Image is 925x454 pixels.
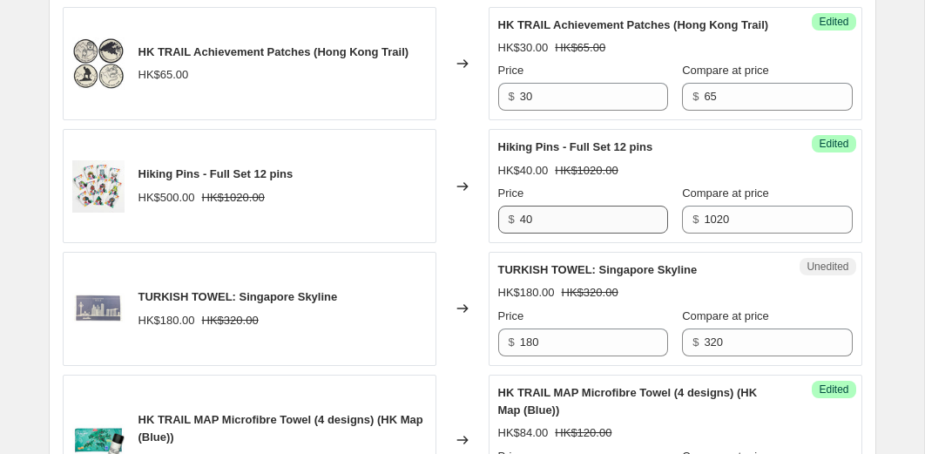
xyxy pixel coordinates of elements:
[498,64,524,77] span: Price
[498,140,653,153] span: Hiking Pins - Full Set 12 pins
[498,162,549,180] div: HK$40.00
[72,160,125,213] img: Pins_80x.jpg
[202,312,259,329] strike: HK$320.00
[498,424,549,442] div: HK$84.00
[72,37,125,90] img: thumb__800_800_0_0_auto-22_8289e7cf-baa4-4c5c-8617-da59d5fd19bb_80x.jpg
[682,64,769,77] span: Compare at price
[692,90,699,103] span: $
[692,335,699,349] span: $
[138,312,195,329] div: HK$180.00
[562,284,618,302] strike: HK$320.00
[202,189,265,207] strike: HK$1020.00
[509,335,515,349] span: $
[509,90,515,103] span: $
[819,15,848,29] span: Edited
[682,186,769,200] span: Compare at price
[682,309,769,322] span: Compare at price
[498,386,758,417] span: HK TRAIL MAP Microfibre Towel (4 designs) (HK Map (Blue))
[498,284,555,302] div: HK$180.00
[555,424,611,442] strike: HK$120.00
[509,213,515,226] span: $
[498,18,769,31] span: HK TRAIL Achievement Patches (Hong Kong Trail)
[498,309,524,322] span: Price
[138,413,423,444] span: HK TRAIL MAP Microfibre Towel (4 designs) (HK Map (Blue))
[819,383,848,396] span: Edited
[138,167,294,180] span: Hiking Pins - Full Set 12 pins
[138,66,189,84] div: HK$65.00
[692,213,699,226] span: $
[555,39,605,57] strike: HK$65.00
[138,189,195,207] div: HK$500.00
[807,260,848,274] span: Unedited
[555,162,618,180] strike: HK$1020.00
[72,282,125,335] img: Untitleddesign_1_f3677fd1-95c6-4bab-be63-d9c4799a1044_80x.png
[498,263,698,276] span: TURKISH TOWEL: Singapore Skyline
[138,45,409,58] span: HK TRAIL Achievement Patches (Hong Kong Trail)
[138,290,338,303] span: TURKISH TOWEL: Singapore Skyline
[498,39,549,57] div: HK$30.00
[498,186,524,200] span: Price
[819,137,848,151] span: Edited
